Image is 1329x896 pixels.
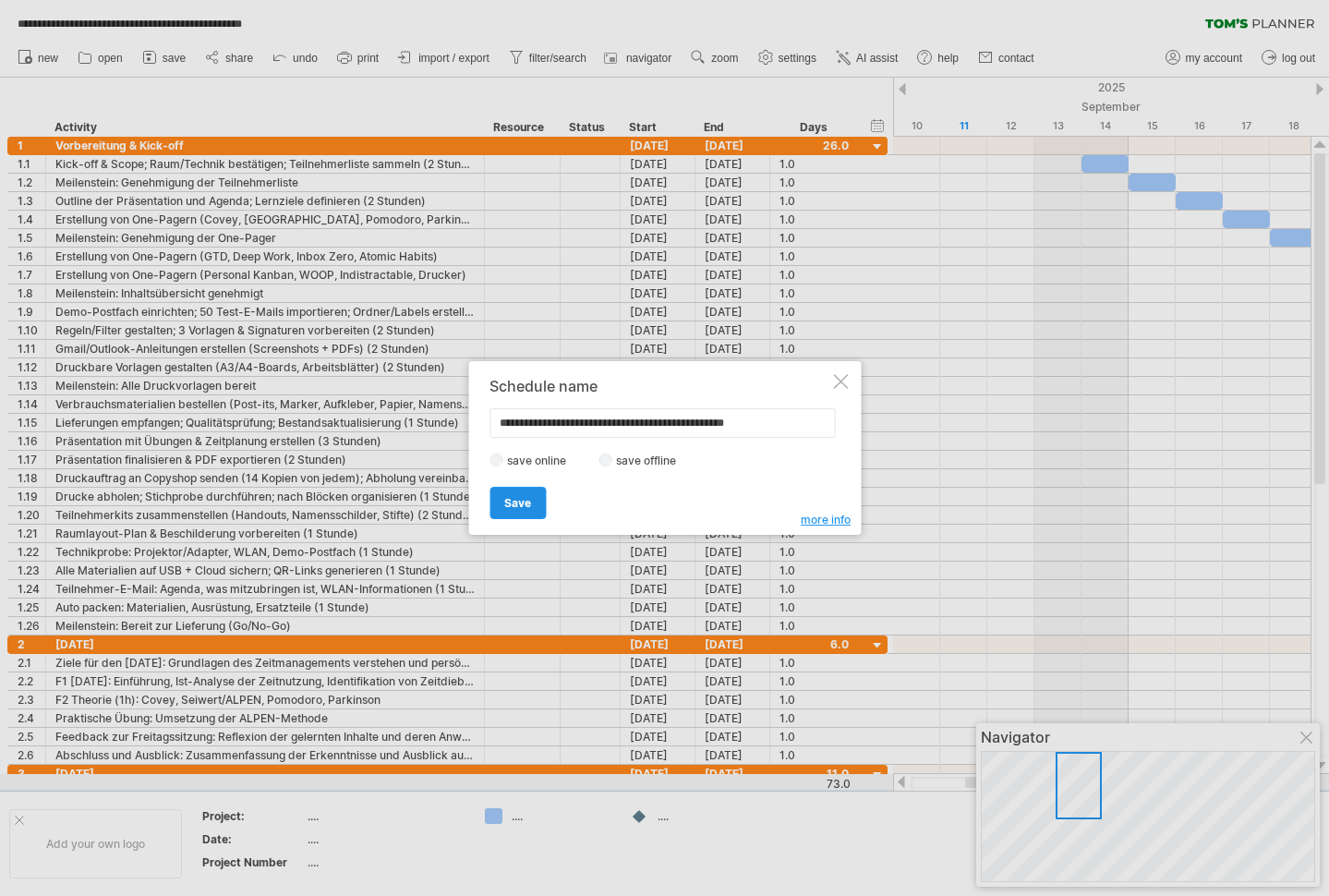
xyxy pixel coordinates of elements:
[489,487,546,519] a: Save
[504,496,531,510] span: Save
[489,378,829,394] div: Schedule name
[801,513,851,527] span: more info
[611,454,692,467] label: save offline
[502,454,582,467] label: save online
